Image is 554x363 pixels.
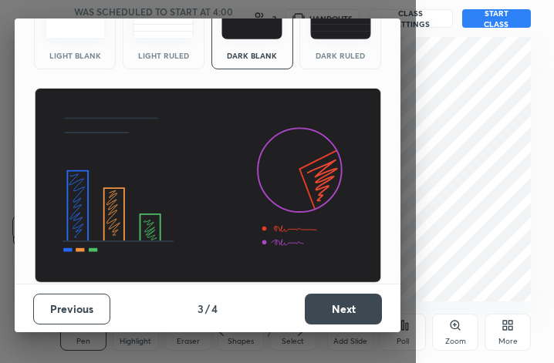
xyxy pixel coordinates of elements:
[133,52,194,59] div: Light Ruled
[44,52,106,59] div: Light Blank
[309,52,371,59] div: Dark Ruled
[305,294,382,324] button: Next
[211,301,218,317] h4: 4
[310,2,371,39] img: darkRuledTheme.de295e13.svg
[498,338,518,345] div: More
[205,301,210,317] h4: /
[33,294,110,324] button: Previous
[462,9,531,28] button: START CLASS
[45,2,106,39] img: lightTheme.e5ed3b09.svg
[198,301,204,317] h4: 3
[221,2,282,39] img: darkTheme.f0cc69e5.svg
[34,88,382,284] img: darkThemeBanner.d06ce4a2.svg
[133,2,194,39] img: lightRuledTheme.5fabf969.svg
[221,52,283,59] div: Dark Blank
[445,338,466,345] div: Zoom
